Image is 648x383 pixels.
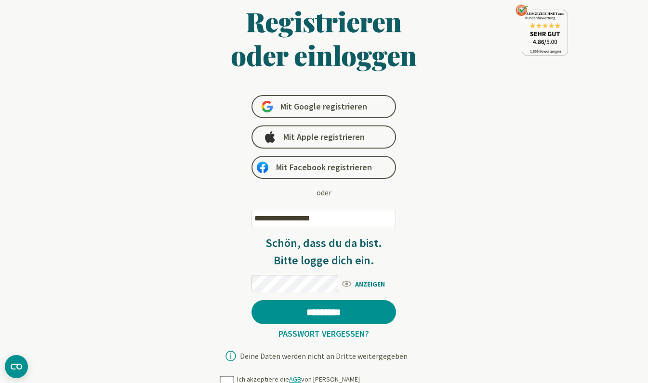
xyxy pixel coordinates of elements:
a: Mit Apple registrieren [251,125,396,149]
button: CMP-Widget öffnen [5,355,28,378]
div: oder [317,187,331,198]
div: Deine Daten werden nicht an Dritte weitergegeben [240,352,408,360]
a: Mit Facebook registrieren [251,156,396,179]
span: Mit Facebook registrieren [276,162,372,173]
h1: Registrieren oder einloggen [138,4,511,72]
img: ausgezeichnet_seal.png [516,4,568,56]
span: Mit Google registrieren [280,101,367,112]
span: Mit Apple registrieren [283,131,365,143]
a: Mit Google registrieren [251,95,396,118]
span: ANZEIGEN [341,277,396,289]
h3: Schön, dass du da bist. Bitte logge dich ein. [251,234,396,269]
a: Passwort vergessen? [275,328,373,339]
